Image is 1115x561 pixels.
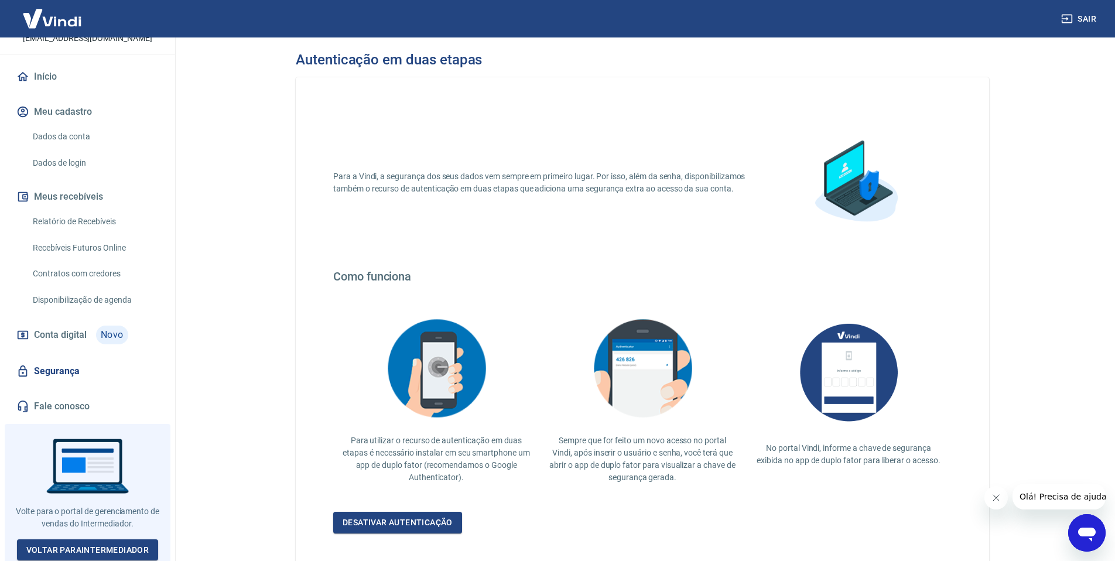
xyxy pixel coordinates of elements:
[378,312,495,425] img: explication-mfa2.908d58f25590a47144d3.png
[549,435,736,484] p: Sempre que for feito um novo acesso no portal Vindi, após inserir o usuário e senha, você terá qu...
[17,539,159,561] a: Voltar paraIntermediador
[343,435,530,484] p: Para utilizar o recurso de autenticação em duas etapas é necessário instalar em seu smartphone um...
[34,327,87,343] span: Conta digital
[28,210,161,234] a: Relatório de Recebíveis
[14,1,90,36] img: Vindi
[1059,8,1101,30] button: Sair
[1068,514,1106,552] iframe: Botão para abrir a janela de mensagens
[584,312,701,425] img: explication-mfa3.c449ef126faf1c3e3bb9.png
[797,124,914,241] img: explication-mfa1.88a31355a892c34851cc.png
[28,262,161,286] a: Contratos com credores
[28,125,161,149] a: Dados da conta
[23,32,152,45] p: [EMAIL_ADDRESS][DOMAIN_NAME]
[28,151,161,175] a: Dados de login
[14,394,161,419] a: Fale conosco
[333,170,760,195] p: Para a Vindi, a segurança dos seus dados vem sempre em primeiro lugar. Por isso, além da senha, d...
[755,442,942,467] p: No portal Vindi, informe a chave de segurança exibida no app de duplo fator para liberar o acesso.
[14,358,161,384] a: Segurança
[28,288,161,312] a: Disponibilização de agenda
[984,486,1008,509] iframe: Fechar mensagem
[1013,484,1106,509] iframe: Mensagem da empresa
[7,8,98,18] span: Olá! Precisa de ajuda?
[28,236,161,260] a: Recebíveis Futuros Online
[333,269,952,283] h4: Como funciona
[333,512,462,533] a: Desativar autenticação
[14,321,161,349] a: Conta digitalNovo
[14,184,161,210] button: Meus recebíveis
[14,64,161,90] a: Início
[296,52,482,68] h3: Autenticação em duas etapas
[790,312,907,433] img: AUbNX1O5CQAAAABJRU5ErkJggg==
[96,326,128,344] span: Novo
[14,99,161,125] button: Meu cadastro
